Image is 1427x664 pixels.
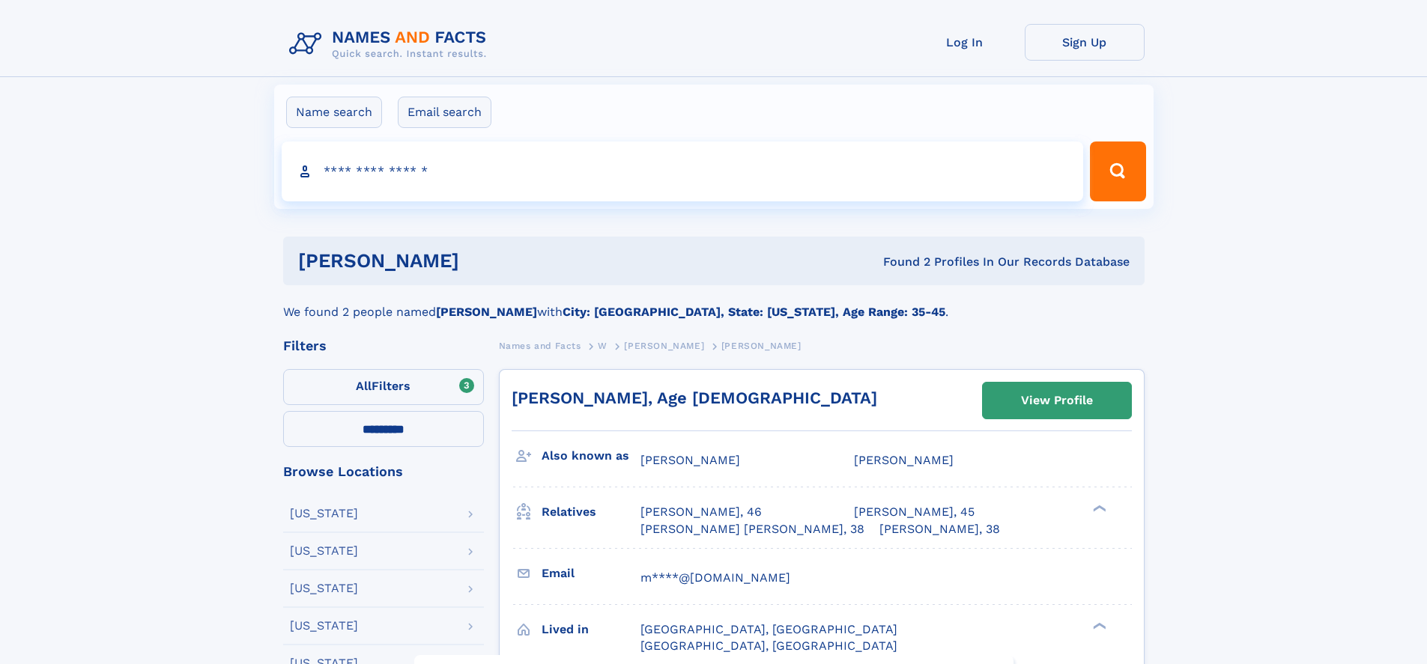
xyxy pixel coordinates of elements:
[624,336,704,355] a: [PERSON_NAME]
[499,336,581,355] a: Names and Facts
[356,379,372,393] span: All
[721,341,802,351] span: [PERSON_NAME]
[283,339,484,353] div: Filters
[290,582,358,594] div: [US_STATE]
[854,504,975,520] a: [PERSON_NAME], 45
[283,24,499,64] img: Logo Names and Facts
[854,453,954,467] span: [PERSON_NAME]
[290,620,358,632] div: [US_STATE]
[640,639,897,653] span: [GEOGRAPHIC_DATA], [GEOGRAPHIC_DATA]
[879,521,1000,537] a: [PERSON_NAME], 38
[542,617,640,642] h3: Lived in
[1089,504,1107,514] div: ❯
[1021,383,1093,418] div: View Profile
[671,254,1130,270] div: Found 2 Profiles In Our Records Database
[1089,621,1107,630] div: ❯
[905,24,1025,61] a: Log In
[1090,141,1145,201] button: Search Button
[624,341,704,351] span: [PERSON_NAME]
[290,508,358,520] div: [US_STATE]
[542,499,640,525] h3: Relatives
[286,97,382,128] label: Name search
[283,369,484,405] label: Filters
[640,453,740,467] span: [PERSON_NAME]
[983,383,1131,418] a: View Profile
[598,341,608,351] span: W
[290,545,358,557] div: [US_STATE]
[282,141,1084,201] input: search input
[283,285,1145,321] div: We found 2 people named with .
[1025,24,1145,61] a: Sign Up
[512,389,877,407] a: [PERSON_NAME], Age [DEMOGRAPHIC_DATA]
[598,336,608,355] a: W
[640,622,897,636] span: [GEOGRAPHIC_DATA], [GEOGRAPHIC_DATA]
[640,521,864,537] a: [PERSON_NAME] [PERSON_NAME], 38
[563,305,945,319] b: City: [GEOGRAPHIC_DATA], State: [US_STATE], Age Range: 35-45
[398,97,491,128] label: Email search
[640,504,762,520] a: [PERSON_NAME], 46
[542,561,640,586] h3: Email
[542,443,640,469] h3: Also known as
[283,465,484,478] div: Browse Locations
[436,305,537,319] b: [PERSON_NAME]
[298,252,671,270] h1: [PERSON_NAME]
